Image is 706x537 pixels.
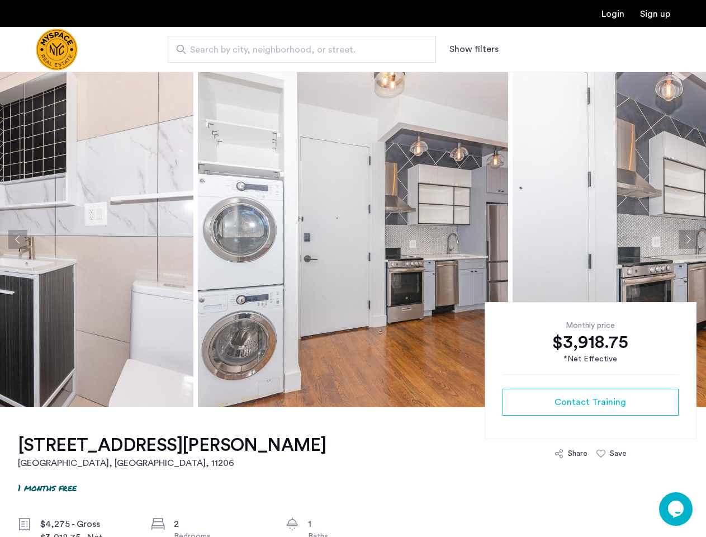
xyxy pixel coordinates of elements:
[568,448,587,459] div: Share
[36,29,78,70] img: logo
[659,492,695,526] iframe: chat widget
[449,43,499,56] button: Show or hide filters
[36,29,78,70] a: Cazamio Logo
[18,481,77,494] p: 1 months free
[610,448,627,459] div: Save
[198,72,508,407] img: apartment
[190,43,405,56] span: Search by city, neighborhood, or street.
[308,517,402,531] div: 1
[40,517,134,531] div: $4,275 - Gross
[503,320,679,331] div: Monthly price
[8,230,27,249] button: Previous apartment
[174,517,268,531] div: 2
[18,434,326,470] a: [STREET_ADDRESS][PERSON_NAME][GEOGRAPHIC_DATA], [GEOGRAPHIC_DATA], 11206
[503,389,679,416] button: button
[18,434,326,456] h1: [STREET_ADDRESS][PERSON_NAME]
[601,10,624,18] a: Login
[555,395,626,409] span: Contact Training
[18,456,326,470] h2: [GEOGRAPHIC_DATA], [GEOGRAPHIC_DATA] , 11206
[640,10,670,18] a: Registration
[168,36,436,63] input: Apartment Search
[503,354,679,365] div: *Net Effective
[503,331,679,354] div: $3,918.75
[679,230,698,249] button: Next apartment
